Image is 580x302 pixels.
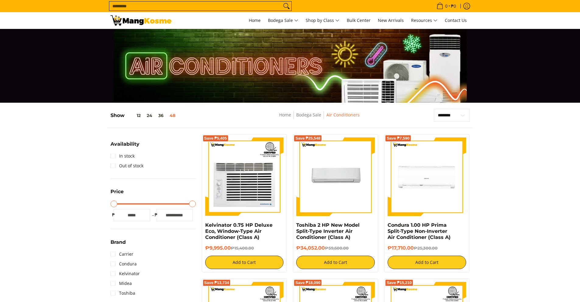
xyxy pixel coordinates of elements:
a: In stock [111,151,135,161]
span: Home [249,17,261,23]
del: ₱59,600.00 [325,246,349,250]
button: Add to Cart [388,256,466,269]
img: Kelvinator 0.75 HP Deluxe Eco, Window-Type Air Conditioner (Class A) [205,137,284,216]
summary: Open [111,142,139,151]
a: Bulk Center [344,12,374,29]
span: ₱ [153,212,159,218]
span: Shop by Class [306,17,339,24]
nav: Breadcrumbs [234,111,404,125]
nav: Main Menu [178,12,470,29]
button: 12 [125,113,144,118]
a: Toshiba [111,288,135,298]
a: Condura 1.00 HP Prima Split-Type Non-Inverter Air Conditioner (Class A) [388,222,451,240]
span: Bodega Sale [268,17,298,24]
a: Midea [111,279,132,288]
span: • [435,3,458,9]
del: ₱15,400.00 [231,246,254,250]
h6: ₱34,052.00 [296,245,375,251]
span: Save ₱7,590 [387,137,410,140]
a: New Arrivals [375,12,407,29]
del: ₱25,300.00 [414,246,438,250]
button: Search [282,2,291,11]
button: 48 [167,113,178,118]
summary: Open [111,189,124,199]
a: Shop by Class [303,12,343,29]
span: Save ₱13,734 [204,281,229,285]
a: Carrier [111,249,133,259]
span: Save ₱18,090 [295,281,320,285]
a: Bodega Sale [296,112,321,118]
a: Bodega Sale [265,12,301,29]
button: 36 [155,113,167,118]
a: Air Conditioners [326,112,360,118]
span: Save ₱15,210 [387,281,412,285]
span: New Arrivals [378,17,404,23]
a: Kelvinator [111,269,140,279]
span: Bulk Center [347,17,371,23]
span: Save ₱25,548 [295,137,320,140]
h5: Show [111,112,178,119]
span: ₱0 [450,4,457,8]
img: Bodega Sale Aircon l Mang Kosme: Home Appliances Warehouse Sale [111,15,171,26]
a: Condura [111,259,137,269]
h6: ₱9,995.00 [205,245,284,251]
a: Home [246,12,264,29]
span: Save ₱5,405 [204,137,227,140]
span: Brand [111,240,126,245]
a: Contact Us [442,12,470,29]
span: ₱ [111,212,117,218]
img: Condura 1.00 HP Prima Split-Type Non-Inverter Air Conditioner (Class A) [388,137,466,216]
span: Price [111,189,124,194]
span: Availability [111,142,139,147]
a: Kelvinator 0.75 HP Deluxe Eco, Window-Type Air Conditioner (Class A) [205,222,272,240]
span: Resources [411,17,438,24]
summary: Open [111,240,126,249]
img: Toshiba 2 HP New Model Split-Type Inverter Air Conditioner (Class A) [296,137,375,216]
a: Toshiba 2 HP New Model Split-Type Inverter Air Conditioner (Class A) [296,222,360,240]
button: 24 [144,113,155,118]
a: Out of stock [111,161,143,171]
button: Add to Cart [296,256,375,269]
a: Resources [408,12,441,29]
a: Home [279,112,291,118]
h6: ₱17,710.00 [388,245,466,251]
span: 0 [444,4,448,8]
span: Contact Us [445,17,467,23]
button: Add to Cart [205,256,284,269]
